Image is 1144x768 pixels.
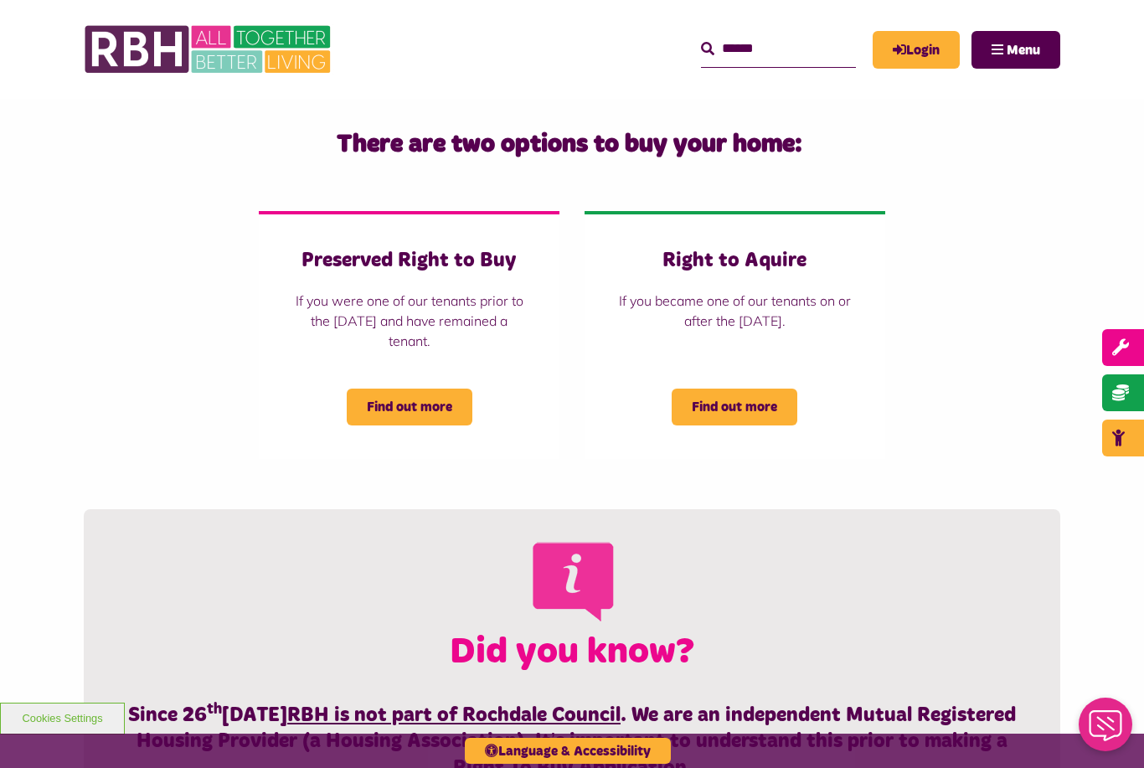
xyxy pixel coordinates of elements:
h3: Right to Aquire [618,248,852,274]
a: Preserved Right to Buy If you were one of our tenants prior to the [DATE] and have remained a ten... [259,211,559,459]
img: Info Icon [524,534,621,628]
h2: Did you know? [117,534,1027,676]
p: If you became one of our tenants on or after the [DATE]. [618,291,852,331]
a: MyRBH [873,31,960,69]
strong: There are two options to buy your home: [337,131,802,157]
p: If you were one of our tenants prior to the [DATE] and have remained a tenant. [292,291,526,351]
span: Find out more [672,389,797,425]
button: Language & Accessibility [465,738,671,764]
input: Search [701,31,856,67]
u: RBH is not part of Rochdale Council [287,705,621,725]
button: Navigation [971,31,1060,69]
span: Menu [1007,44,1040,57]
a: Right to Aquire If you became one of our tenants on or after the [DATE]. Find out more [585,211,885,459]
iframe: Netcall Web Assistant for live chat [1069,693,1144,768]
sup: th [207,702,222,717]
img: RBH [84,17,335,82]
h3: Preserved Right to Buy [292,248,526,274]
span: Find out more [347,389,472,425]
